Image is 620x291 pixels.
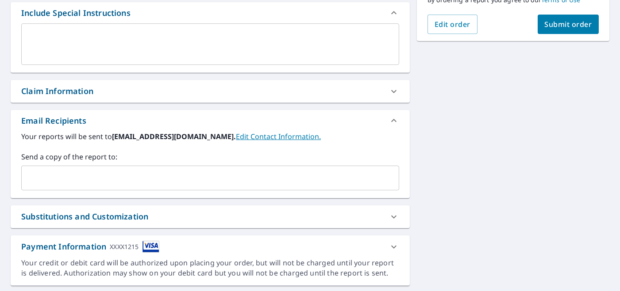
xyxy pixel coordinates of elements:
div: Email Recipients [11,110,410,131]
img: cardImage [142,241,159,253]
button: Submit order [538,15,599,34]
b: [EMAIL_ADDRESS][DOMAIN_NAME]. [112,132,236,141]
label: Send a copy of the report to: [21,151,399,162]
label: Your reports will be sent to [21,131,399,142]
div: Include Special Instructions [11,2,410,23]
div: Email Recipients [21,115,86,127]
a: EditContactInfo [236,132,321,141]
div: XXXX1215 [110,241,139,253]
div: Payment InformationXXXX1215cardImage [11,235,410,258]
div: Payment Information [21,241,159,253]
div: Claim Information [11,80,410,102]
div: Your credit or debit card will be authorized upon placing your order, but will not be charged unt... [21,258,399,278]
span: Submit order [545,19,592,29]
div: Claim Information [21,85,93,97]
button: Edit order [427,15,478,34]
div: Substitutions and Customization [11,205,410,228]
div: Include Special Instructions [21,7,131,19]
div: Substitutions and Customization [21,211,148,223]
span: Edit order [435,19,470,29]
